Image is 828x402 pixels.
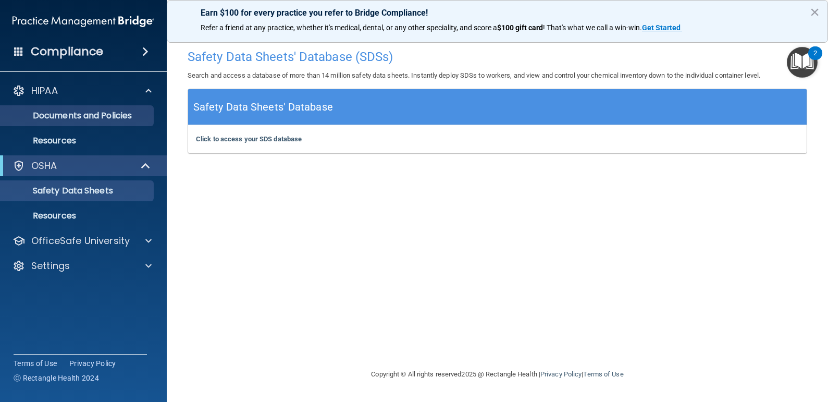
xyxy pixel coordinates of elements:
[31,44,103,59] h4: Compliance
[813,53,817,67] div: 2
[13,260,152,272] a: Settings
[583,370,623,378] a: Terms of Use
[31,235,130,247] p: OfficeSafe University
[13,235,152,247] a: OfficeSafe University
[14,373,99,383] span: Ⓒ Rectangle Health 2024
[642,23,681,32] strong: Get Started
[31,160,57,172] p: OSHA
[31,84,58,97] p: HIPAA
[787,47,818,78] button: Open Resource Center, 2 new notifications
[201,8,794,18] p: Earn $100 for every practice you refer to Bridge Compliance!
[196,135,302,143] a: Click to access your SDS database
[642,23,682,32] a: Get Started
[13,11,154,32] img: PMB logo
[810,4,820,20] button: Close
[7,136,149,146] p: Resources
[13,84,152,97] a: HIPAA
[201,23,497,32] span: Refer a friend at any practice, whether it's medical, dental, or any other speciality, and score a
[69,358,116,369] a: Privacy Policy
[31,260,70,272] p: Settings
[188,50,807,64] h4: Safety Data Sheets' Database (SDSs)
[307,358,688,391] div: Copyright © All rights reserved 2025 @ Rectangle Health | |
[14,358,57,369] a: Terms of Use
[648,328,815,370] iframe: Drift Widget Chat Controller
[543,23,642,32] span: ! That's what we call a win-win.
[13,160,151,172] a: OSHA
[7,211,149,221] p: Resources
[193,98,333,116] h5: Safety Data Sheets' Database
[540,370,582,378] a: Privacy Policy
[497,23,543,32] strong: $100 gift card
[7,186,149,196] p: Safety Data Sheets
[188,69,807,82] p: Search and access a database of more than 14 million safety data sheets. Instantly deploy SDSs to...
[7,111,149,121] p: Documents and Policies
